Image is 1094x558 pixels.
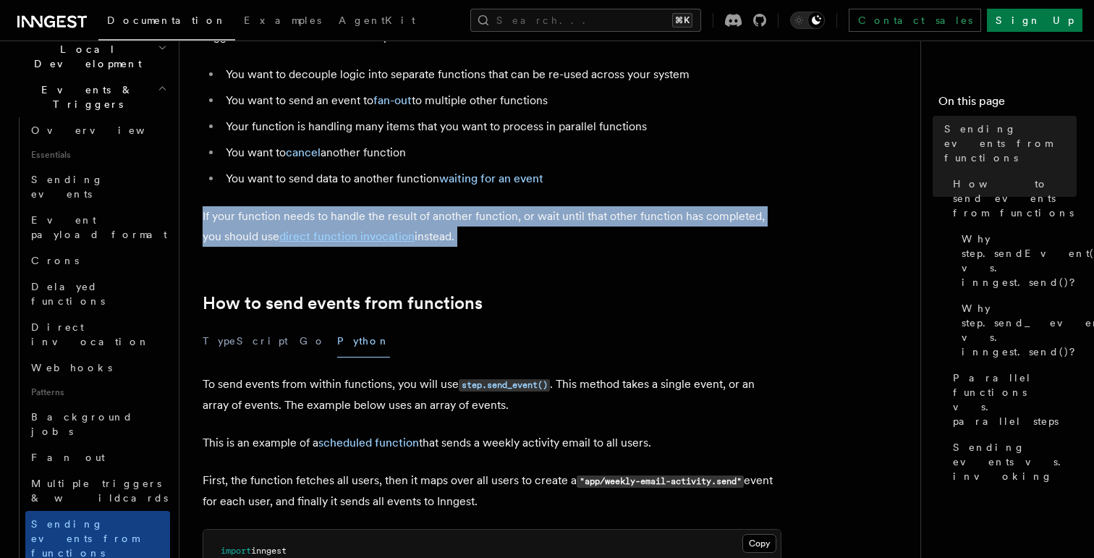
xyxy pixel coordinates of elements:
a: Crons [25,248,170,274]
span: import [221,546,251,556]
span: Patterns [25,381,170,404]
span: Event payload format [31,214,167,240]
a: Why step.send_event() vs. inngest.send()? [956,295,1077,365]
span: Sending events from functions [944,122,1077,165]
a: Documentation [98,4,235,41]
span: Webhooks [31,362,112,373]
span: Parallel functions vs. parallel steps [953,371,1077,428]
h4: On this page [938,93,1077,116]
code: step.send_event() [459,379,550,392]
a: Webhooks [25,355,170,381]
button: TypeScript [203,325,288,358]
p: This is an example of a that sends a weekly activity email to all users. [203,433,781,453]
li: Your function is handling many items that you want to process in parallel functions [221,117,781,137]
span: Crons [31,255,79,266]
a: Sign Up [987,9,1082,32]
li: You want to send an event to to multiple other functions [221,90,781,111]
a: Multiple triggers & wildcards [25,470,170,511]
a: Direct invocation [25,314,170,355]
span: Delayed functions [31,281,105,307]
a: Parallel functions vs. parallel steps [947,365,1077,434]
a: waiting for an event [439,172,543,185]
span: Documentation [107,14,226,26]
p: If your function needs to handle the result of another function, or wait until that other functio... [203,206,781,247]
a: fan-out [373,93,412,107]
li: You want to another function [221,143,781,163]
a: cancel [286,145,321,159]
li: You want to decouple logic into separate functions that can be re-used across your system [221,64,781,85]
span: Direct invocation [31,321,150,347]
a: AgentKit [330,4,424,39]
span: Examples [244,14,321,26]
a: step.send_event() [459,377,550,391]
span: inngest [251,546,287,556]
button: Copy [742,534,776,553]
kbd: ⌘K [672,13,692,28]
span: Sending events [31,174,103,200]
a: Background jobs [25,404,170,444]
li: You want to send data to another function [221,169,781,189]
span: Local Development [12,42,158,71]
button: Local Development [12,36,170,77]
a: Delayed functions [25,274,170,314]
span: Overview [31,124,180,136]
span: Background jobs [31,411,133,437]
span: Multiple triggers & wildcards [31,478,168,504]
code: "app/weekly-email-activity.send" [577,475,744,488]
p: First, the function fetches all users, then it maps over all users to create a event for each use... [203,470,781,512]
a: Contact sales [849,9,981,32]
a: scheduled function [318,436,419,449]
span: Events & Triggers [12,83,158,111]
a: Sending events vs. invoking [947,434,1077,489]
span: Sending events vs. invoking [953,440,1077,483]
a: Why step.sendEvent() vs. inngest.send()? [956,226,1077,295]
button: Go [300,325,326,358]
a: Sending events [25,166,170,207]
a: How to send events from functions [203,293,483,313]
a: How to send events from functions [947,171,1077,226]
a: Examples [235,4,330,39]
button: Python [337,325,390,358]
span: Essentials [25,143,170,166]
span: AgentKit [339,14,415,26]
button: Toggle dark mode [790,12,825,29]
button: Events & Triggers [12,77,170,117]
a: Event payload format [25,207,170,248]
a: Fan out [25,444,170,470]
a: Overview [25,117,170,143]
a: Sending events from functions [938,116,1077,171]
a: direct function invocation [279,229,415,243]
button: Search...⌘K [470,9,701,32]
span: Fan out [31,452,105,463]
span: How to send events from functions [953,177,1077,220]
p: To send events from within functions, you will use . This method takes a single event, or an arra... [203,374,781,415]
